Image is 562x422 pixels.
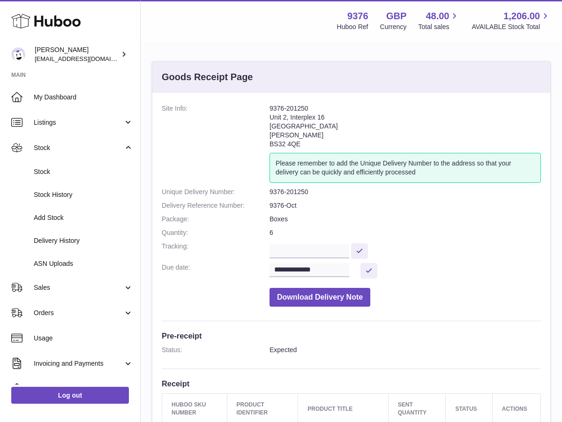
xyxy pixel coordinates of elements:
a: 48.00 Total sales [418,10,460,31]
span: Listings [34,118,123,127]
div: Currency [380,23,407,31]
span: Add Stock [34,213,133,222]
a: Log out [11,387,129,404]
dt: Quantity: [162,228,270,237]
span: 48.00 [426,10,449,23]
dt: Unique Delivery Number: [162,188,270,196]
span: Delivery History [34,236,133,245]
dd: 9376-201250 [270,188,541,196]
h3: Goods Receipt Page [162,71,253,83]
span: My Dashboard [34,93,133,102]
span: 1,206.00 [503,10,540,23]
span: Stock [34,167,133,176]
dd: 6 [270,228,541,237]
dd: Boxes [270,215,541,224]
dt: Status: [162,346,270,354]
span: AVAILABLE Stock Total [472,23,551,31]
dt: Site Info: [162,104,270,183]
div: Huboo Ref [337,23,368,31]
div: Please remember to add the Unique Delivery Number to the address so that your delivery can be qui... [270,153,541,183]
dd: 9376-Oct [270,201,541,210]
address: 9376-201250 Unit 2, Interplex 16 [GEOGRAPHIC_DATA] [PERSON_NAME] BS32 4QE [270,104,541,153]
dt: Due date: [162,263,270,279]
span: Orders [34,309,123,317]
strong: 9376 [347,10,368,23]
span: Sales [34,283,123,292]
dt: Tracking: [162,242,270,258]
a: 1,206.00 AVAILABLE Stock Total [472,10,551,31]
strong: GBP [386,10,406,23]
img: info@azura-rose.com [11,47,25,61]
span: ASN Uploads [34,259,133,268]
span: [EMAIL_ADDRESS][DOMAIN_NAME] [35,55,138,62]
dt: Package: [162,215,270,224]
span: Stock History [34,190,133,199]
h3: Pre-receipt [162,331,541,341]
span: Invoicing and Payments [34,359,123,368]
span: Total sales [418,23,460,31]
dd: Expected [270,346,541,354]
div: [PERSON_NAME] [35,45,119,63]
span: Stock [34,143,123,152]
span: Usage [34,334,133,343]
h3: Receipt [162,378,541,389]
button: Download Delivery Note [270,288,370,307]
dt: Delivery Reference Number: [162,201,270,210]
